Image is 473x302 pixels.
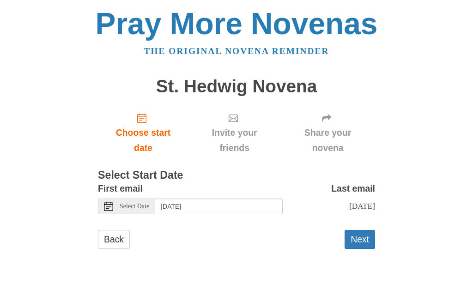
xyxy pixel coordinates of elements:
[98,230,130,249] a: Back
[290,125,366,156] span: Share your novena
[188,105,280,160] div: Click "Next" to confirm your start date first.
[349,201,375,211] span: [DATE]
[98,105,188,160] a: Choose start date
[331,181,375,196] label: Last email
[198,125,271,156] span: Invite your friends
[96,6,378,41] a: Pray More Novenas
[98,181,143,196] label: First email
[107,125,179,156] span: Choose start date
[98,77,375,97] h1: St. Hedwig Novena
[98,169,375,181] h3: Select Start Date
[280,105,375,160] div: Click "Next" to confirm your start date first.
[120,203,149,210] span: Select Date
[144,46,329,56] a: The original novena reminder
[345,230,375,249] button: Next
